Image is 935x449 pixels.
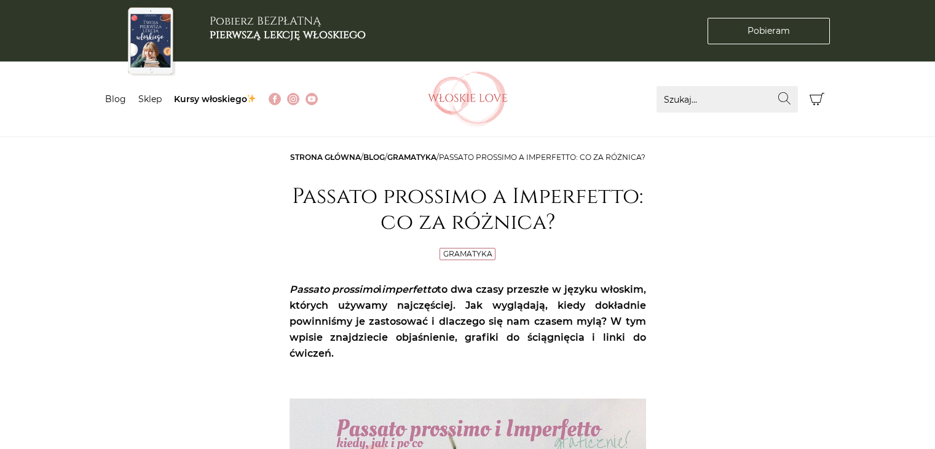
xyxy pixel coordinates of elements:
[290,284,379,295] em: Passato prossimo
[174,93,257,105] a: Kursy włoskiego
[439,153,645,162] span: Passato prossimo a Imperfetto: co za różnica?
[105,93,126,105] a: Blog
[382,284,437,295] em: imperfetto
[247,94,256,103] img: ✨
[708,18,830,44] a: Pobieram
[138,93,162,105] a: Sklep
[387,153,436,162] a: Gramatyka
[290,282,646,362] p: i to dwa czasy przeszłe w języku włoskim, których używamy najczęściej. Jak wyglądają, kiedy dokła...
[290,153,361,162] a: Strona główna
[210,15,366,41] h3: Pobierz BEZPŁATNĄ
[290,184,646,236] h1: Passato prossimo a Imperfetto: co za różnica?
[443,249,492,258] a: Gramatyka
[657,86,798,113] input: Szukaj...
[748,25,790,38] span: Pobieram
[290,153,645,162] span: / / /
[210,27,366,42] b: pierwszą lekcję włoskiego
[428,71,508,127] img: Włoskielove
[804,86,830,113] button: Koszyk
[363,153,385,162] a: Blog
